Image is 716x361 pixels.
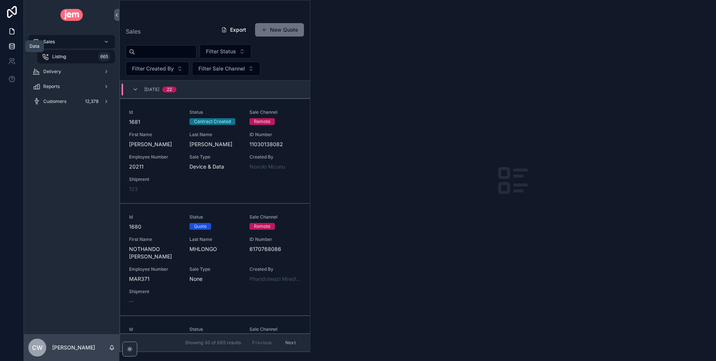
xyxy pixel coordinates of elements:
span: Reports [43,84,60,90]
a: Listing665 [37,50,115,63]
button: New Quote [255,23,304,37]
a: Sales [28,35,115,48]
div: 665 [98,52,110,61]
div: Remote [254,118,270,125]
p: [PERSON_NAME] [52,344,95,351]
div: Contract Created [194,118,231,125]
span: Status [189,214,241,220]
span: Delivery [43,69,61,75]
button: Select Button [200,44,251,59]
span: Listing [52,54,66,60]
div: 22 [167,87,172,92]
span: Employee Number [129,154,180,160]
span: Last Name [189,236,241,242]
span: 11030138082 [249,141,301,148]
span: Employee Number [129,266,180,272]
span: First Name [129,132,180,138]
button: Export [215,23,252,37]
span: First Name [129,236,180,242]
span: None [189,275,241,283]
span: Customers [43,98,66,104]
span: Created By [249,266,301,272]
span: [PERSON_NAME] [189,141,241,148]
span: Id [129,326,180,332]
a: Delivery [28,65,115,78]
span: ID Number [249,132,301,138]
span: Filter Status [206,48,236,55]
span: Status [189,326,241,332]
a: 123 [129,185,138,193]
a: Id1680StatusQuoteSale ChannelRemoteFirst NameNOTHANDO [PERSON_NAME]Last NameMHLONGOID Number61707... [120,203,310,316]
a: Phandulwazi Mredlana [249,275,301,283]
span: CW [32,343,43,352]
a: Noxolo Mcunu [249,163,285,170]
span: MHLONGO [189,245,241,253]
span: [DATE] [144,87,159,92]
span: NOTHANDO [PERSON_NAME] [129,245,180,260]
div: 12,378 [83,97,101,106]
button: Select Button [192,62,260,76]
div: Remote [254,223,270,230]
div: Data [29,43,40,49]
a: Reports [28,80,115,93]
span: Sale Channel [249,326,301,332]
span: Sale Channel [249,214,301,220]
span: Id [129,109,180,115]
span: Sale Type [189,154,241,160]
span: Sales [126,27,141,36]
span: Filter Created By [132,65,174,72]
span: Status [189,109,241,115]
span: 6170768086 [249,245,301,253]
div: Quote [194,223,207,230]
span: ID Number [249,236,301,242]
span: -- [129,298,134,305]
span: Id [129,214,180,220]
span: Showing 30 of 665 results [185,340,241,346]
span: Sales [43,39,55,45]
span: 1681 [129,118,180,126]
img: App logo [60,9,83,21]
a: Id1681StatusContract CreatedSale ChannelRemoteFirst Name[PERSON_NAME]Last Name[PERSON_NAME]ID Num... [120,98,310,203]
span: MAR371 [129,275,180,283]
span: Sale Type [189,266,241,272]
span: Created By [249,154,301,160]
span: Shipment [129,289,180,295]
span: 20211 [129,163,180,170]
button: Select Button [126,62,189,76]
span: Last Name [189,132,241,138]
a: Customers12,378 [28,95,115,108]
span: Filter Sale Channel [198,65,245,72]
span: 1680 [129,223,180,230]
span: Sale Channel [249,109,301,115]
span: Shipment [129,176,180,182]
span: [PERSON_NAME] [129,141,180,148]
button: Next [280,337,301,348]
div: scrollable content [24,30,119,118]
span: Device & Data [189,163,241,170]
